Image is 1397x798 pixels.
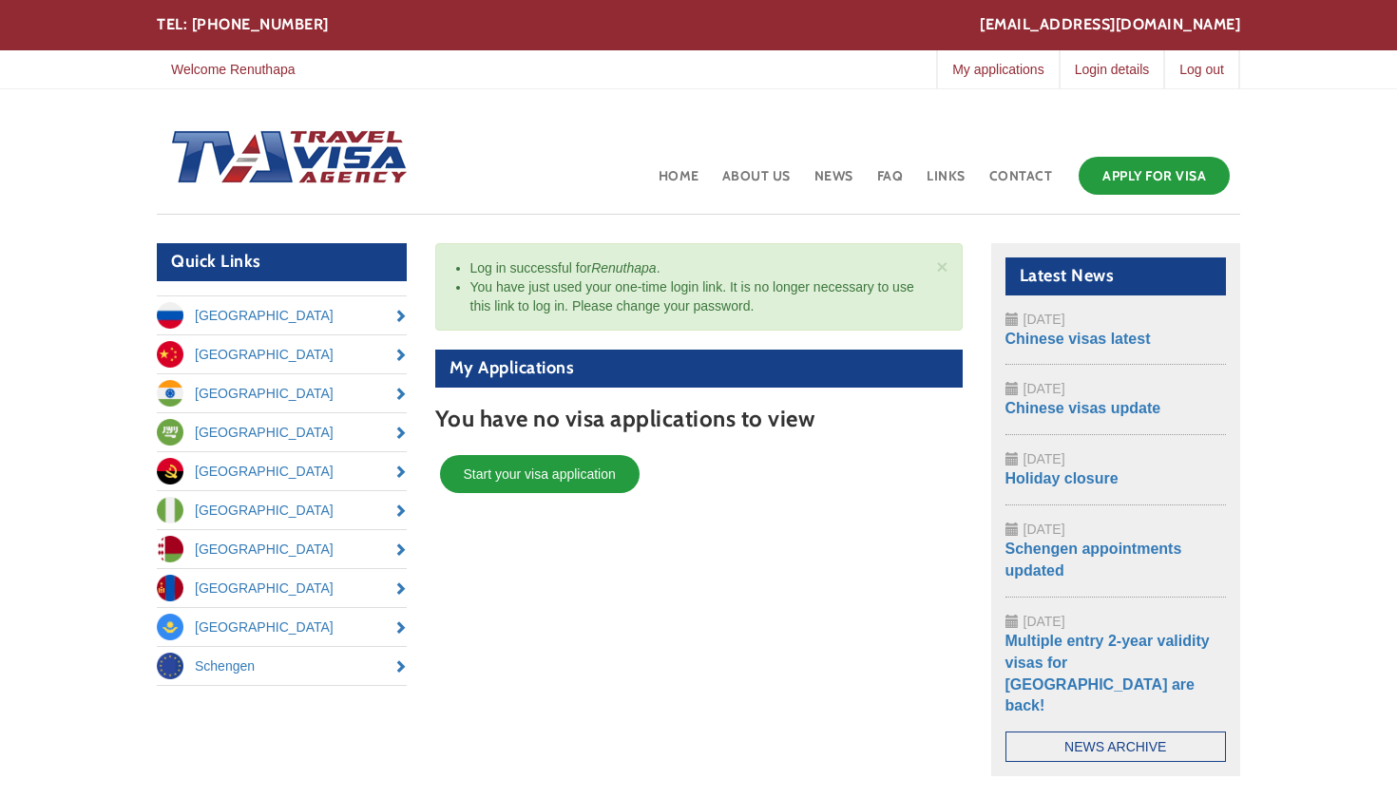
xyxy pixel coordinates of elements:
[440,455,640,493] a: Start your visa application
[1005,331,1151,347] a: Chinese visas latest
[157,50,309,88] a: Welcome Renuthapa
[157,452,407,490] a: [GEOGRAPHIC_DATA]
[157,491,407,529] a: [GEOGRAPHIC_DATA]
[1024,614,1065,629] span: [DATE]
[435,350,963,388] h2: My Applications
[936,50,1059,88] a: My applications
[657,152,701,214] a: Home
[1005,470,1119,486] a: Holiday closure
[157,608,407,646] a: [GEOGRAPHIC_DATA]
[987,152,1055,214] a: Contact
[157,374,407,412] a: [GEOGRAPHIC_DATA]
[470,258,928,277] li: Log in successful for .
[813,152,855,214] a: News
[936,256,947,276] a: ×
[1005,731,1227,762] a: News Archive
[157,413,407,451] a: [GEOGRAPHIC_DATA]
[1163,50,1238,88] a: Log out
[1024,451,1065,466] span: [DATE]
[875,152,906,214] a: FAQ
[1005,541,1182,579] a: Schengen appointments updated
[1024,381,1065,396] span: [DATE]
[980,14,1240,36] a: [EMAIL_ADDRESS][DOMAIN_NAME]
[435,407,963,431] h3: You have no visa applications to view
[1005,400,1161,416] a: Chinese visas update
[157,296,407,334] a: [GEOGRAPHIC_DATA]
[720,152,793,214] a: About Us
[157,569,407,607] a: [GEOGRAPHIC_DATA]
[591,260,657,275] em: Renuthapa
[157,14,1240,36] div: TEL: [PHONE_NUMBER]
[157,647,407,685] a: Schengen
[1059,50,1164,88] a: Login details
[1024,522,1065,537] span: [DATE]
[1079,157,1230,195] a: Apply for Visa
[157,530,407,568] a: [GEOGRAPHIC_DATA]
[157,335,407,373] a: [GEOGRAPHIC_DATA]
[157,111,410,206] img: Home
[470,277,928,315] li: You have just used your one-time login link. It is no longer necessary to use this link to log in...
[1005,633,1210,714] a: Multiple entry 2-year validity visas for [GEOGRAPHIC_DATA] are back!
[1005,257,1227,295] h2: Latest News
[1024,312,1065,327] span: [DATE]
[925,152,967,214] a: Links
